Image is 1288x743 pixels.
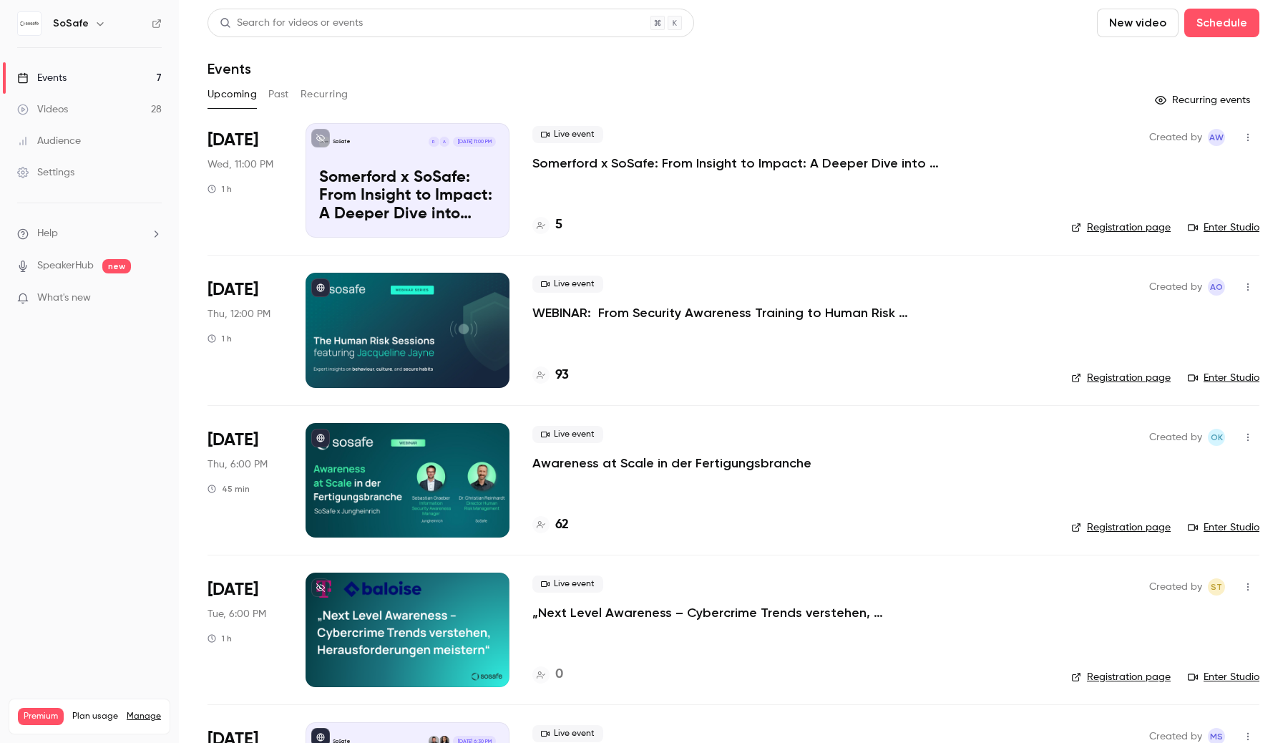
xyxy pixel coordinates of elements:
[1211,429,1223,446] span: OK
[1208,129,1225,146] span: Alexandra Wasilewski
[532,215,562,235] a: 5
[208,123,283,238] div: Sep 3 Wed, 3:00 PM (Europe/Berlin)
[532,366,569,385] a: 93
[37,258,94,273] a: SpeakerHub
[532,455,811,472] a: Awareness at Scale in der Fertigungsbranche
[208,633,232,644] div: 1 h
[208,607,266,621] span: Tue, 6:00 PM
[208,333,232,344] div: 1 h
[1148,89,1259,112] button: Recurring events
[208,457,268,472] span: Thu, 6:00 PM
[1097,9,1179,37] button: New video
[333,138,351,145] p: SoSafe
[208,83,257,106] button: Upcoming
[306,123,509,238] a: Somerford x SoSafe: From Insight to Impact: A Deeper Dive into Behavioral Science in Cybersecurit...
[532,426,603,443] span: Live event
[208,573,283,687] div: Sep 9 Tue, 10:00 AM (Europe/Berlin)
[208,60,251,77] h1: Events
[1208,578,1225,596] span: Stefanie Theil
[1209,129,1224,146] span: AW
[18,708,64,725] span: Premium
[439,136,450,147] div: A
[17,165,74,180] div: Settings
[1071,371,1171,385] a: Registration page
[208,273,283,387] div: Sep 4 Thu, 12:00 PM (Australia/Sydney)
[208,183,232,195] div: 1 h
[532,126,603,143] span: Live event
[1149,578,1202,596] span: Created by
[532,665,563,684] a: 0
[37,291,91,306] span: What's new
[532,276,603,293] span: Live event
[220,16,363,31] div: Search for videos or events
[532,155,962,172] a: Somerford x SoSafe: From Insight to Impact: A Deeper Dive into Behavioral Science in Cybersecurity
[319,169,496,224] p: Somerford x SoSafe: From Insight to Impact: A Deeper Dive into Behavioral Science in Cybersecurity
[17,102,68,117] div: Videos
[208,129,258,152] span: [DATE]
[17,226,162,241] li: help-dropdown-opener
[1149,129,1202,146] span: Created by
[102,259,131,273] span: new
[555,665,563,684] h4: 0
[555,215,562,235] h4: 5
[555,366,569,385] h4: 93
[532,304,962,321] a: WEBINAR: From Security Awareness Training to Human Risk Management
[1188,220,1259,235] a: Enter Studio
[1149,429,1202,446] span: Created by
[18,12,41,35] img: SoSafe
[1210,278,1223,296] span: AO
[53,16,89,31] h6: SoSafe
[1188,520,1259,535] a: Enter Studio
[1149,278,1202,296] span: Created by
[1208,429,1225,446] span: Olga Krukova
[208,307,270,321] span: Thu, 12:00 PM
[555,515,569,535] h4: 62
[1184,9,1259,37] button: Schedule
[208,429,258,452] span: [DATE]
[1188,371,1259,385] a: Enter Studio
[1211,578,1222,596] span: ST
[453,137,495,147] span: [DATE] 11:00 PM
[301,83,348,106] button: Recurring
[1071,220,1171,235] a: Registration page
[1071,520,1171,535] a: Registration page
[208,423,283,538] div: Sep 4 Thu, 10:00 AM (Europe/Berlin)
[208,278,258,301] span: [DATE]
[428,136,439,147] div: R
[532,515,569,535] a: 62
[37,226,58,241] span: Help
[208,578,258,601] span: [DATE]
[1208,278,1225,296] span: Alba Oni
[1188,670,1259,684] a: Enter Studio
[17,71,67,85] div: Events
[532,576,603,593] span: Live event
[127,711,161,722] a: Manage
[72,711,118,722] span: Plan usage
[208,157,273,172] span: Wed, 11:00 PM
[268,83,289,106] button: Past
[17,134,81,148] div: Audience
[208,483,250,495] div: 45 min
[1071,670,1171,684] a: Registration page
[532,604,962,621] a: „Next Level Awareness – Cybercrime Trends verstehen, Herausforderungen meistern“ Telekom Schweiz ...
[532,725,603,742] span: Live event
